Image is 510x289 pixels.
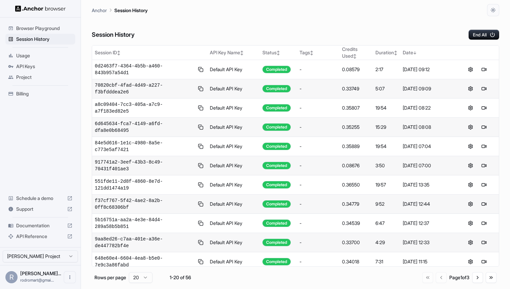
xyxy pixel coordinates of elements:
[375,181,397,188] div: 19:57
[95,255,194,268] span: 648e60e4-6604-4ea8-b5e0-7e9c3a86fabd
[5,88,75,99] div: Billing
[114,7,148,14] p: Session History
[94,274,126,281] p: Rows per page
[300,162,337,169] div: -
[95,216,194,230] span: 5b16751a-aa2a-4e3e-84d4-289a58b5b851
[262,162,291,169] div: Completed
[5,193,75,204] div: Schedule a demo
[375,201,397,207] div: 9:52
[95,49,204,56] div: Session ID
[207,156,260,175] td: Default API Key
[20,278,54,283] span: rodromart@gmail.com
[95,82,194,95] span: 70820cbf-4fad-4d49-a227-f3bfdddea2e6
[300,124,337,131] div: -
[16,195,64,202] span: Schedule a demo
[375,162,397,169] div: 3:50
[342,201,370,207] div: 0.34779
[310,50,313,55] span: ↕
[277,50,280,55] span: ↕
[375,85,397,92] div: 5:07
[207,175,260,195] td: Default API Key
[300,258,337,265] div: -
[95,197,194,211] span: f37cf767-5f42-4ae2-8a2b-0ff8c68306bf
[403,220,453,227] div: [DATE] 12:37
[5,231,75,242] div: API Reference
[16,52,73,59] span: Usage
[16,25,73,32] span: Browser Playground
[5,271,18,283] div: R
[403,239,453,246] div: [DATE] 12:33
[375,66,397,73] div: 2:17
[210,49,257,56] div: API Key Name
[207,79,260,98] td: Default API Key
[403,162,453,169] div: [DATE] 07:00
[342,46,370,59] div: Credits Used
[262,66,291,73] div: Completed
[403,201,453,207] div: [DATE] 12:44
[403,85,453,92] div: [DATE] 09:09
[403,49,453,56] div: Date
[262,49,294,56] div: Status
[375,124,397,131] div: 15:29
[413,50,417,55] span: ↓
[20,270,61,276] span: Rodrigo MArtínez
[95,101,194,115] span: a8c09404-7cc3-405a-a7c9-a7f183ed82e5
[5,61,75,72] div: API Keys
[207,60,260,79] td: Default API Key
[342,66,370,73] div: 0.08579
[300,201,337,207] div: -
[15,5,66,12] img: Anchor Logo
[403,258,453,265] div: [DATE] 11:15
[16,222,64,229] span: Documentation
[342,181,370,188] div: 0.36550
[163,274,197,281] div: 1-20 of 56
[403,181,453,188] div: [DATE] 13:35
[207,214,260,233] td: Default API Key
[300,49,337,56] div: Tags
[5,220,75,231] div: Documentation
[300,239,337,246] div: -
[300,85,337,92] div: -
[16,36,73,42] span: Session History
[95,236,194,249] span: 9aa8ed26-c7aa-401e-a36e-de447782bf4e
[300,143,337,150] div: -
[207,233,260,252] td: Default API Key
[5,72,75,83] div: Project
[16,233,64,240] span: API Reference
[5,204,75,214] div: Support
[207,252,260,271] td: Default API Key
[262,258,291,265] div: Completed
[342,258,370,265] div: 0.34018
[16,90,73,97] span: Billing
[375,105,397,111] div: 19:54
[95,63,194,76] span: 0d2463f7-4364-4b5b-a460-843b957a54d1
[403,143,453,150] div: [DATE] 07:04
[262,104,291,112] div: Completed
[449,274,470,281] div: Page 1 of 3
[5,50,75,61] div: Usage
[342,220,370,227] div: 0.34539
[262,123,291,131] div: Completed
[300,220,337,227] div: -
[207,137,260,156] td: Default API Key
[394,50,397,55] span: ↕
[375,239,397,246] div: 4:29
[375,143,397,150] div: 19:54
[403,66,453,73] div: [DATE] 09:12
[95,120,194,134] span: 6d645634-fca7-4149-a6fd-dfa8e0b68495
[342,239,370,246] div: 0.33700
[342,85,370,92] div: 0.33749
[64,271,76,283] button: Open menu
[95,140,194,153] span: 84e5d616-1e1c-4980-8a5e-c773e5af7421
[262,85,291,92] div: Completed
[207,98,260,118] td: Default API Key
[262,200,291,208] div: Completed
[342,143,370,150] div: 0.35889
[92,7,107,14] p: Anchor
[353,54,357,59] span: ↕
[207,118,260,137] td: Default API Key
[469,30,499,40] button: End All
[16,74,73,81] span: Project
[92,30,135,40] h6: Session History
[262,181,291,189] div: Completed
